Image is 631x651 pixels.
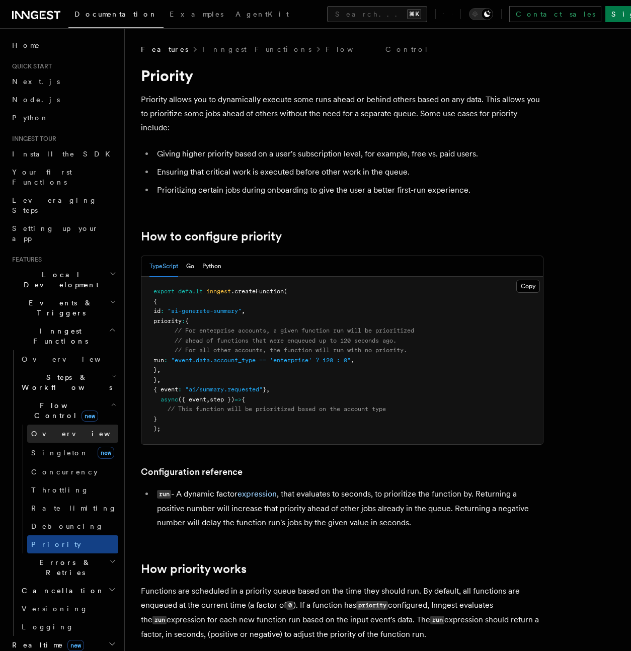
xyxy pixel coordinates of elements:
[178,396,206,403] span: ({ event
[157,366,161,373] span: ,
[238,489,277,499] a: expression
[178,288,203,295] span: default
[284,288,287,295] span: (
[8,72,118,91] a: Next.js
[206,288,231,295] span: inngest
[18,425,118,553] div: Flow Controlnew
[178,386,182,393] span: :
[153,376,157,383] span: }
[164,3,229,27] a: Examples
[8,219,118,248] a: Setting up your app
[263,386,266,393] span: }
[351,357,354,364] span: ,
[31,468,98,476] span: Concurrency
[8,350,118,636] div: Inngest Functions
[12,114,49,122] span: Python
[153,416,157,423] span: }
[154,147,543,161] li: Giving higher priority based on a user's subscription level, for example, free vs. paid users.
[8,256,42,264] span: Features
[18,372,112,392] span: Steps & Workflows
[153,288,175,295] span: export
[186,256,194,277] button: Go
[12,40,40,50] span: Home
[27,443,118,463] a: Singletonnew
[8,270,110,290] span: Local Development
[31,540,81,548] span: Priority
[154,487,543,530] li: - A dynamic factor , that evaluates to seconds, to prioritize the function by. Returning a positi...
[18,586,105,596] span: Cancellation
[182,317,185,324] span: :
[8,62,52,70] span: Quick start
[327,6,427,22] button: Search...⌘K
[18,557,109,578] span: Errors & Retries
[18,396,118,425] button: Flow Controlnew
[22,623,74,631] span: Logging
[27,481,118,499] a: Throttling
[12,168,72,186] span: Your first Functions
[153,386,178,393] span: { event
[82,411,98,422] span: new
[171,357,351,364] span: "event.data.account_type == 'enterprise' ? 120 : 0"
[326,44,429,54] a: Flow Control
[31,449,89,457] span: Singleton
[8,36,118,54] a: Home
[141,584,543,641] p: Functions are scheduled in a priority queue based on the time they should run. By default, all fu...
[153,298,157,305] span: {
[8,191,118,219] a: Leveraging Steps
[175,337,397,344] span: // ahead of functions that were enqueued up to 120 seconds ago.
[161,396,178,403] span: async
[18,368,118,396] button: Steps & Workflows
[8,109,118,127] a: Python
[235,10,289,18] span: AgentKit
[18,582,118,600] button: Cancellation
[141,562,247,576] a: How priority works
[8,145,118,163] a: Install the SDK
[141,229,282,243] a: How to configure priority
[170,10,223,18] span: Examples
[27,535,118,553] a: Priority
[153,357,164,364] span: run
[22,355,125,363] span: Overview
[185,317,189,324] span: {
[153,366,157,373] span: }
[266,386,270,393] span: ,
[8,326,109,346] span: Inngest Functions
[206,396,210,403] span: ,
[27,517,118,535] a: Debouncing
[153,317,182,324] span: priority
[175,327,414,334] span: // For enterprise accounts, a given function run will be prioritized
[231,288,284,295] span: .createFunction
[8,322,118,350] button: Inngest Functions
[175,347,407,354] span: // For all other accounts, the function will run with no priority.
[12,96,60,104] span: Node.js
[202,44,311,54] a: Inngest Functions
[12,77,60,86] span: Next.js
[12,224,99,242] span: Setting up your app
[141,93,543,135] p: Priority allows you to dynamically execute some runs ahead or behind others based on any data. Th...
[8,294,118,322] button: Events & Triggers
[229,3,295,27] a: AgentKit
[8,640,84,650] span: Realtime
[168,307,242,314] span: "ai-generate-summary"
[157,490,171,499] code: run
[202,256,221,277] button: Python
[18,618,118,636] a: Logging
[27,463,118,481] a: Concurrency
[430,616,444,624] code: run
[509,6,601,22] a: Contact sales
[185,386,263,393] span: "ai/summary.requested"
[18,350,118,368] a: Overview
[154,165,543,179] li: Ensuring that critical work is executed before other work in the queue.
[8,298,110,318] span: Events & Triggers
[22,605,88,613] span: Versioning
[141,465,243,479] a: Configuration reference
[407,9,421,19] kbd: ⌘K
[8,135,56,143] span: Inngest tour
[141,66,543,85] h1: Priority
[68,3,164,28] a: Documentation
[161,307,164,314] span: :
[67,640,84,651] span: new
[27,425,118,443] a: Overview
[242,396,245,403] span: {
[27,499,118,517] a: Rate limiting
